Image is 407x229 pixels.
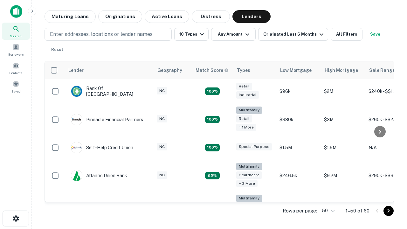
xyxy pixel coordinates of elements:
div: Matching Properties: 17, hasApolloMatch: undefined [205,116,220,123]
button: Originated Last 6 Months [258,28,328,41]
button: Lenders [232,10,271,23]
div: Matching Properties: 11, hasApolloMatch: undefined [205,144,220,151]
div: NC [157,115,167,122]
div: Multifamily [236,107,262,114]
div: Types [237,66,250,74]
div: Multifamily [236,163,262,170]
td: $246k [276,191,321,224]
td: $96k [276,79,321,103]
div: Capitalize uses an advanced AI algorithm to match your search with the best lender. The match sco... [196,67,229,74]
td: $3M [321,103,365,135]
div: NC [157,87,167,94]
th: Geography [154,61,192,79]
div: NC [157,143,167,150]
div: NC [157,171,167,179]
p: Rows per page: [283,207,317,215]
img: picture [71,142,82,153]
div: Retail [236,115,252,122]
p: Enter addresses, locations or lender names [50,31,153,38]
th: High Mortgage [321,61,365,79]
img: picture [71,170,82,181]
div: Lender [68,66,84,74]
th: Types [233,61,276,79]
div: Sale Range [369,66,395,74]
td: $2M [321,79,365,103]
button: Maturing Loans [45,10,96,23]
a: Contacts [2,59,30,77]
span: Search [10,33,22,38]
div: Bank Of [GEOGRAPHIC_DATA] [71,86,147,97]
div: + 1 more [236,124,256,131]
span: Saved [11,89,21,94]
div: Pinnacle Financial Partners [71,114,143,125]
th: Low Mortgage [276,61,321,79]
button: All Filters [331,28,362,41]
p: 1–50 of 60 [346,207,369,215]
button: 10 Types [174,28,209,41]
td: $380k [276,103,321,135]
img: capitalize-icon.png [10,5,22,18]
th: Capitalize uses an advanced AI algorithm to match your search with the best lender. The match sco... [192,61,233,79]
button: Distress [192,10,230,23]
div: Special Purpose [236,143,272,150]
div: The Fidelity Bank [71,202,122,213]
div: Matching Properties: 9, hasApolloMatch: undefined [205,172,220,179]
button: Active Loans [145,10,189,23]
h6: Match Score [196,67,227,74]
div: Originated Last 6 Months [263,31,325,38]
a: Borrowers [2,41,30,58]
div: Geography [157,66,182,74]
td: $9.2M [321,160,365,192]
button: Originations [98,10,142,23]
div: + 3 more [236,180,258,187]
img: picture [71,114,82,125]
button: Any Amount [211,28,256,41]
th: Lender [65,61,154,79]
div: Healthcare [236,171,262,179]
div: High Mortgage [325,66,358,74]
button: Reset [47,43,67,56]
div: Low Mortgage [280,66,312,74]
div: Self-help Credit Union [71,142,133,153]
div: Multifamily [236,195,262,202]
td: $3.2M [321,191,365,224]
div: Atlantic Union Bank [71,170,127,181]
td: $246.5k [276,160,321,192]
div: Retail [236,83,252,90]
div: 50 [320,206,335,215]
div: Industrial [236,91,259,99]
span: Contacts [10,70,22,75]
button: Enter addresses, locations or lender names [45,28,172,41]
span: Borrowers [8,52,24,57]
button: Go to next page [383,206,394,216]
a: Search [2,23,30,40]
a: Saved [2,78,30,95]
button: Save your search to get updates of matches that match your search criteria. [365,28,385,41]
td: $1.5M [276,135,321,160]
img: picture [71,86,82,97]
iframe: Chat Widget [375,178,407,209]
div: Matching Properties: 15, hasApolloMatch: undefined [205,87,220,95]
td: $1.5M [321,135,365,160]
